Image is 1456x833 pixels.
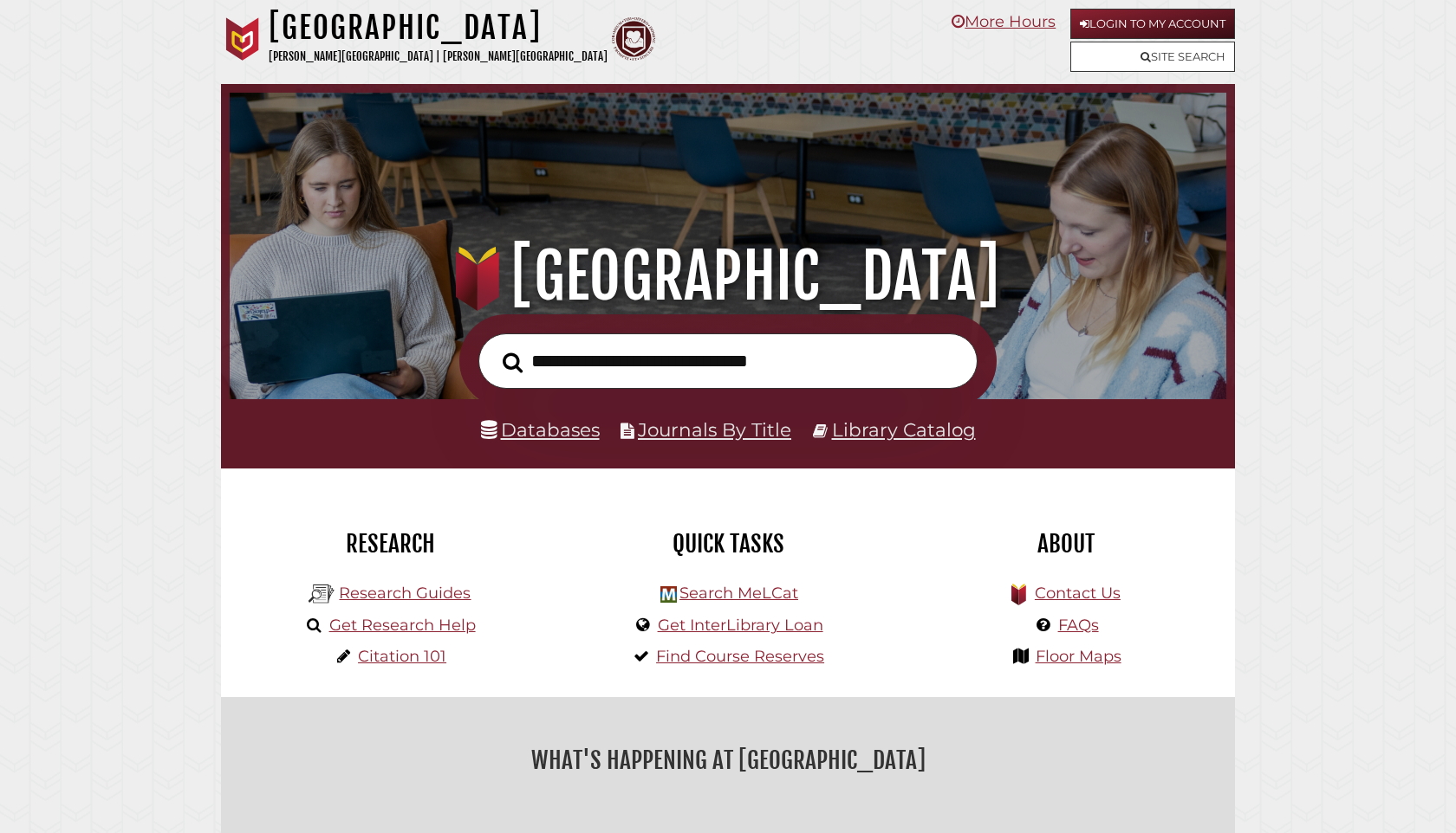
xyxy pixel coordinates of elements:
a: Library Catalog [832,418,976,441]
a: Citation 101 [358,647,446,666]
h1: [GEOGRAPHIC_DATA] [251,238,1205,314]
h1: [GEOGRAPHIC_DATA] [269,9,608,47]
img: Hekman Library Logo [660,586,677,603]
img: Calvin University [221,17,264,61]
h2: Research [234,529,546,559]
a: More Hours [952,12,1056,31]
a: FAQs [1058,616,1099,635]
h2: Quick Tasks [572,529,884,559]
a: Get Research Help [329,616,476,635]
a: Journals By Title [638,418,791,441]
img: Calvin Theological Seminary [612,17,655,61]
a: Search MeLCat [679,584,798,603]
a: Research Guides [339,584,471,603]
a: Get InterLibrary Loan [658,616,823,635]
button: Search [494,347,531,378]
a: Login to My Account [1070,9,1235,39]
a: Site Search [1070,42,1235,72]
h2: What's Happening at [GEOGRAPHIC_DATA] [234,740,1222,780]
a: Databases [481,418,600,441]
i: Search [503,352,523,373]
a: Find Course Reserves [656,647,824,666]
img: Hekman Library Logo [309,581,335,607]
a: Contact Us [1035,584,1121,603]
h2: About [910,529,1222,559]
p: [PERSON_NAME][GEOGRAPHIC_DATA] | [PERSON_NAME][GEOGRAPHIC_DATA] [269,47,608,67]
a: Floor Maps [1036,647,1121,666]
